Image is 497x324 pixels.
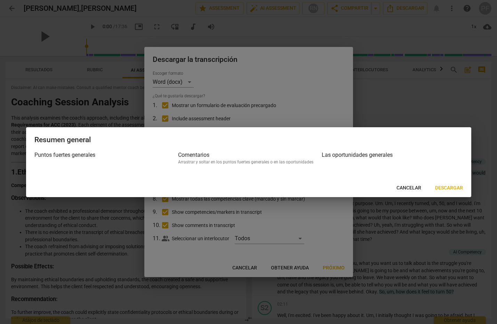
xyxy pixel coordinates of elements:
[322,151,463,159] h3: Las oportunidades generales
[178,159,319,165] div: Arrastrar y soltar en los puntos fuertes generales o en las oportunidades
[34,151,175,159] h3: Puntos fuertes generales
[435,185,463,192] span: Descargar
[396,185,421,192] span: Cancelar
[430,182,468,194] button: Descargar
[34,136,463,144] h2: Resumen general
[391,182,427,194] button: Cancelar
[178,151,319,159] h3: Comentarios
